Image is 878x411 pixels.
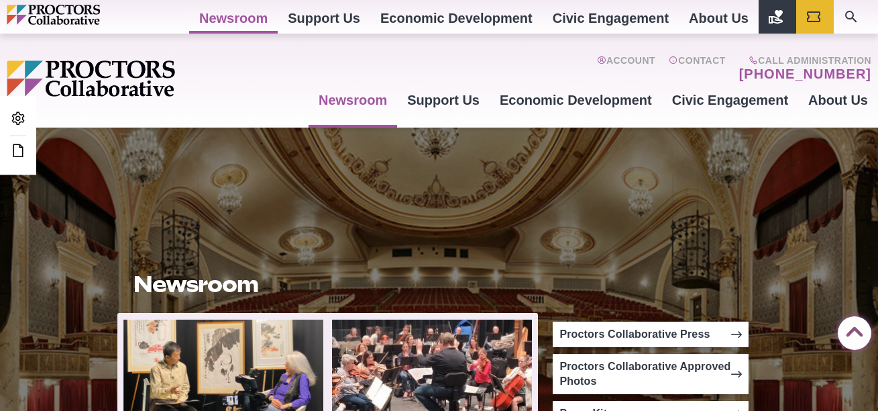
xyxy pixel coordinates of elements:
a: Contact [669,55,726,82]
a: Civic Engagement [662,82,798,118]
a: Newsroom [309,82,397,118]
a: Support Us [397,82,490,118]
a: [PHONE_NUMBER] [739,66,871,82]
a: Edit this Post/Page [7,139,30,164]
a: About Us [798,82,878,118]
a: Back to Top [838,317,865,344]
a: Proctors Collaborative Press [553,322,749,347]
img: Proctors logo [7,60,278,97]
a: Account [597,55,655,82]
a: Admin Area [7,107,30,132]
img: Proctors logo [7,5,158,25]
span: Call Administration [735,55,871,66]
a: Proctors Collaborative Approved Photos [553,354,749,394]
a: Economic Development [490,82,662,118]
h1: Newsroom [133,271,523,297]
